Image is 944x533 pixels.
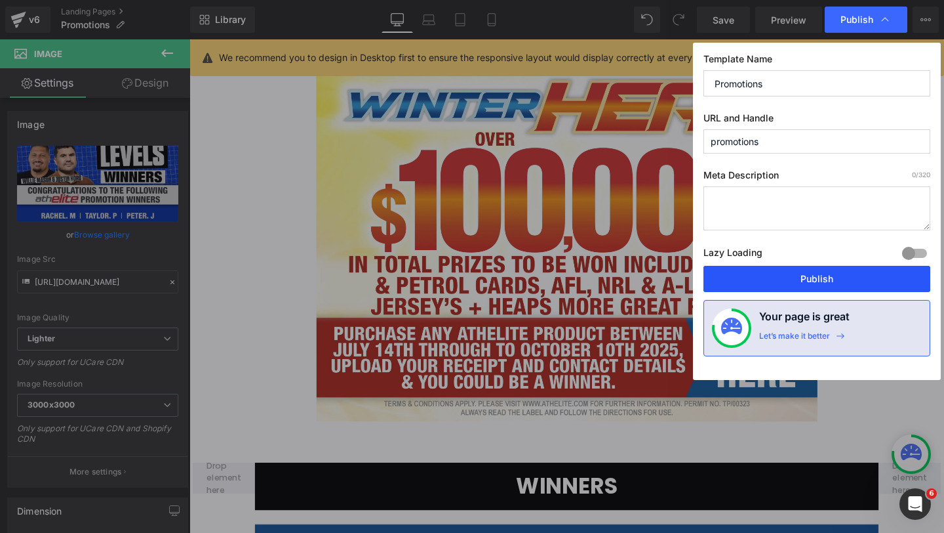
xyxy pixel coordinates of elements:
[912,171,916,179] span: 0
[344,454,450,486] strong: WINNERS
[703,112,930,129] label: URL and Handle
[721,318,742,339] img: onboarding-status.svg
[759,331,830,348] div: Let’s make it better
[703,266,930,292] button: Publish
[840,14,873,26] span: Publish
[926,488,937,499] span: 6
[703,244,762,266] label: Lazy Loading
[703,53,930,70] label: Template Name
[759,309,850,331] h4: Your page is great
[912,171,930,179] span: /320
[899,488,931,520] iframe: Intercom live chat
[703,169,930,186] label: Meta Description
